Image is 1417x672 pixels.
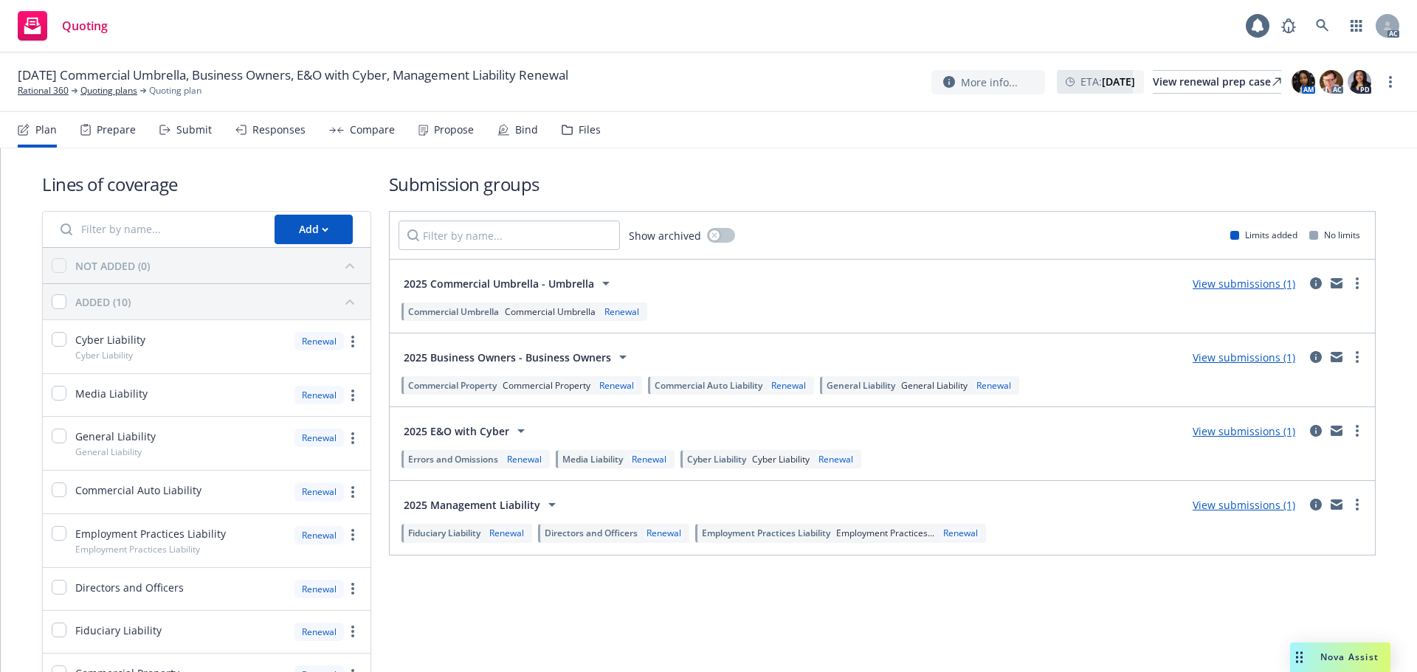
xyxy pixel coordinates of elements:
[434,124,474,136] div: Propose
[1307,274,1325,292] a: circleInformation
[1348,70,1371,94] img: photo
[768,379,809,392] div: Renewal
[629,453,669,465] div: Renewal
[505,305,596,318] span: Commercial Umbrella
[75,446,142,458] span: General Liability
[408,305,499,318] span: Commercial Umbrella
[752,453,810,465] span: Cyber Liability
[562,453,623,465] span: Media Liability
[75,482,201,498] span: Commercial Auto Liability
[252,124,306,136] div: Responses
[294,623,344,641] div: Renewal
[1307,348,1325,366] a: circleInformation
[344,333,362,350] a: more
[702,527,830,539] span: Employment Practices Liability
[18,66,568,84] span: [DATE] Commercial Umbrella, Business Owners, E&O with Cyber, Management Liability Renewal
[75,332,145,347] span: Cyber Liability
[404,350,611,365] span: 2025 Business Owners - Business Owners
[97,124,136,136] div: Prepare
[1328,274,1345,292] a: mail
[75,429,156,444] span: General Liability
[973,379,1014,392] div: Renewal
[1320,651,1379,663] span: Nova Assist
[399,490,566,519] button: 2025 Management Liability
[596,379,637,392] div: Renewal
[344,580,362,597] a: more
[940,527,981,539] div: Renewal
[1274,11,1303,41] a: Report a Bug
[75,294,131,310] div: ADDED (10)
[294,482,344,501] div: Renewal
[644,527,684,539] div: Renewal
[62,20,108,32] span: Quoting
[1153,70,1281,94] a: View renewal prep case
[545,527,638,539] span: Directors and Officers
[75,386,148,401] span: Media Liability
[836,527,934,539] span: Employment Practices...
[404,423,509,439] span: 2025 E&O with Cyber
[1348,348,1366,366] a: more
[827,379,895,392] span: General Liability
[503,379,590,392] span: Commercial Property
[404,497,540,513] span: 2025 Management Liability
[389,172,1376,196] h1: Submission groups
[75,580,184,595] span: Directors and Officers
[1328,496,1345,513] a: mail
[408,527,480,539] span: Fiduciary Liability
[344,483,362,501] a: more
[1230,229,1297,241] div: Limits added
[149,84,201,97] span: Quoting plan
[404,276,594,291] span: 2025 Commercial Umbrella - Umbrella
[1342,11,1371,41] a: Switch app
[275,215,353,244] button: Add
[18,84,69,97] a: Rational 360
[344,429,362,447] a: more
[80,84,137,97] a: Quoting plans
[1328,422,1345,440] a: mail
[350,124,395,136] div: Compare
[579,124,601,136] div: Files
[399,269,620,298] button: 2025 Commercial Umbrella - Umbrella
[408,379,497,392] span: Commercial Property
[1193,277,1295,291] a: View submissions (1)
[399,221,620,250] input: Filter by name...
[75,543,200,555] span: Employment Practices Liability
[294,580,344,598] div: Renewal
[1153,71,1281,93] div: View renewal prep case
[1328,348,1345,366] a: mail
[35,124,57,136] div: Plan
[1307,422,1325,440] a: circleInformation
[75,258,150,274] div: NOT ADDED (0)
[1307,496,1325,513] a: circleInformation
[12,5,114,46] a: Quoting
[1309,229,1360,241] div: No limits
[344,387,362,404] a: more
[629,228,701,243] span: Show archived
[1193,424,1295,438] a: View submissions (1)
[75,349,133,361] span: Cyber Liability
[1080,74,1135,89] span: ETA :
[176,124,212,136] div: Submit
[399,342,637,372] button: 2025 Business Owners - Business Owners
[601,305,642,318] div: Renewal
[75,526,226,541] span: Employment Practices Liability
[1292,70,1315,94] img: photo
[687,453,746,465] span: Cyber Liability
[1102,75,1135,89] strong: [DATE]
[655,379,762,392] span: Commercial Auto Liability
[344,526,362,544] a: more
[504,453,545,465] div: Renewal
[1348,274,1366,292] a: more
[816,453,856,465] div: Renewal
[901,379,968,392] span: General Liability
[294,332,344,350] div: Renewal
[75,623,162,638] span: Fiduciary Liability
[299,215,328,243] div: Add
[1193,498,1295,512] a: View submissions (1)
[486,527,527,539] div: Renewal
[961,75,1018,90] span: More info...
[1348,422,1366,440] a: more
[52,215,266,244] input: Filter by name...
[1308,11,1337,41] a: Search
[1290,642,1390,672] button: Nova Assist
